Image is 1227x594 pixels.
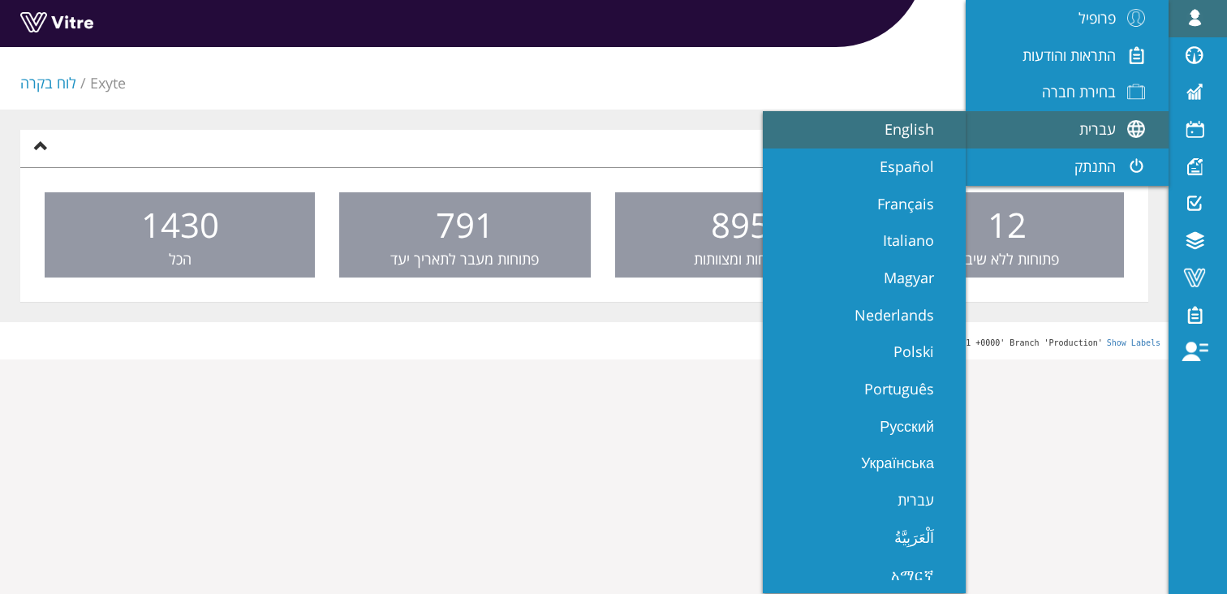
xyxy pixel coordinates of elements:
span: 895 [711,201,769,247]
a: Nederlands [763,297,966,334]
span: פתוחות ומצוותות [694,249,787,269]
span: Nederlands [855,305,954,325]
a: Italiano [763,222,966,260]
a: Magyar [763,260,966,297]
a: Українська [763,445,966,482]
span: פרופיל [1078,8,1116,28]
span: Português [864,379,954,398]
span: עברית [1079,119,1116,139]
span: Magyar [884,268,954,287]
span: התראות והודעות [1022,45,1116,65]
a: בחירת חברה [966,74,1169,111]
span: Español [880,157,954,176]
a: התראות והודעות [966,37,1169,75]
span: Polski [893,342,954,361]
span: English [885,119,954,139]
a: አማርኛ [763,557,966,594]
span: עברית [898,490,954,510]
span: בחירת חברה [1042,82,1116,101]
a: Português [763,371,966,408]
a: اَلْعَرَبِيَّةُ [763,519,966,557]
span: Русский [880,416,954,436]
a: Русский [763,408,966,445]
span: 791 [436,201,494,247]
a: 1430 הכל [45,192,315,278]
span: 12 [988,201,1027,247]
span: פתוחות ללא שיבוץ [955,249,1059,269]
a: English [763,111,966,148]
span: התנתק [1074,157,1116,176]
span: Українська [861,453,954,472]
a: 791 פתוחות מעבר לתאריך יעד [339,192,590,278]
span: הכל [169,249,192,269]
span: פתוחות מעבר לתאריך יעד [390,249,539,269]
a: Español [763,148,966,186]
a: עברית [966,111,1169,148]
span: አማርኛ [891,565,954,584]
span: Italiano [883,230,954,250]
a: 12 פתוחות ללא שיבוץ [890,192,1124,278]
span: Français [877,194,954,213]
a: עברית [763,482,966,519]
a: 895 פתוחות ומצוותות [615,192,866,278]
a: Exyte [90,73,126,93]
li: לוח בקרה [20,73,90,94]
a: Polski [763,334,966,371]
a: Show Labels [1107,338,1160,347]
a: התנתק [966,148,1169,186]
span: اَلْعَرَبِيَّةُ [894,527,954,547]
a: Français [763,186,966,223]
span: 1430 [141,201,219,247]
